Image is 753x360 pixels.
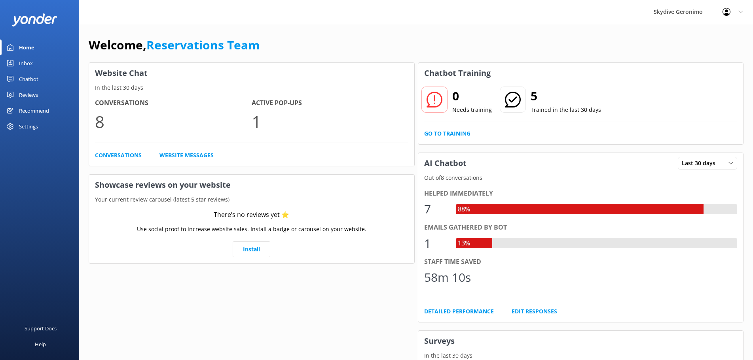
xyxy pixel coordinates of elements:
p: In the last 30 days [89,83,414,92]
div: Reviews [19,87,38,103]
h4: Conversations [95,98,252,108]
p: Trained in the last 30 days [531,106,601,114]
a: Edit Responses [512,307,557,316]
div: Help [35,336,46,352]
a: Website Messages [159,151,214,160]
a: Go to Training [424,129,470,138]
div: Support Docs [25,320,57,336]
p: Needs training [452,106,492,114]
h3: Chatbot Training [418,63,497,83]
a: Install [233,241,270,257]
div: Chatbot [19,71,38,87]
p: In the last 30 days [418,351,744,360]
p: Out of 8 conversations [418,173,744,182]
div: 7 [424,200,448,219]
a: Conversations [95,151,142,160]
div: Settings [19,119,38,134]
div: Staff time saved [424,257,738,267]
div: 88% [456,204,472,215]
div: There’s no reviews yet ⭐ [214,210,289,220]
h3: AI Chatbot [418,153,472,173]
div: Emails gathered by bot [424,222,738,233]
div: Home [19,40,34,55]
a: Reservations Team [146,37,260,53]
div: 13% [456,238,472,249]
h3: Website Chat [89,63,414,83]
h1: Welcome, [89,36,260,55]
p: Your current review carousel (latest 5 star reviews) [89,195,414,204]
div: 58m 10s [424,268,471,287]
p: Use social proof to increase website sales. Install a badge or carousel on your website. [137,225,366,234]
p: 1 [252,108,408,135]
h3: Surveys [418,331,744,351]
div: Recommend [19,103,49,119]
div: 1 [424,234,448,253]
h4: Active Pop-ups [252,98,408,108]
img: yonder-white-logo.png [12,13,57,26]
div: Helped immediately [424,188,738,199]
a: Detailed Performance [424,307,494,316]
h3: Showcase reviews on your website [89,175,414,195]
span: Last 30 days [682,159,720,168]
p: 8 [95,108,252,135]
div: Inbox [19,55,33,71]
h2: 0 [452,87,492,106]
h2: 5 [531,87,601,106]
